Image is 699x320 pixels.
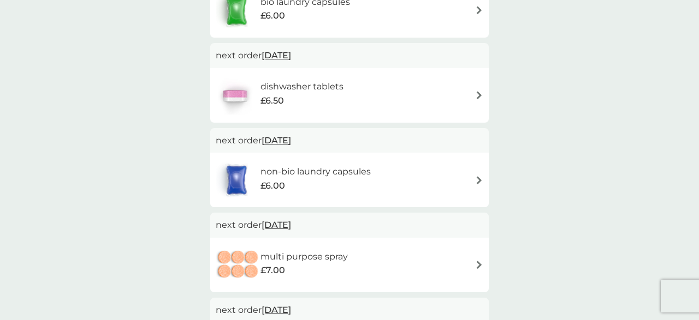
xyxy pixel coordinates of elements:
[216,76,254,114] img: dishwasher tablets
[475,91,483,99] img: arrow right
[216,161,257,199] img: non-bio laundry capsules
[260,263,285,277] span: £7.00
[216,218,483,232] p: next order
[475,261,483,269] img: arrow right
[260,165,371,179] h6: non-bio laundry capsules
[262,214,291,236] span: [DATE]
[260,94,284,108] span: £6.50
[262,45,291,66] span: [DATE]
[216,246,260,284] img: multi purpose spray
[216,303,483,317] p: next order
[475,6,483,14] img: arrow right
[260,9,285,23] span: £6.00
[262,130,291,151] span: [DATE]
[260,179,285,193] span: £6.00
[260,80,343,94] h6: dishwasher tablets
[475,176,483,184] img: arrow right
[260,250,348,264] h6: multi purpose spray
[216,134,483,148] p: next order
[216,49,483,63] p: next order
